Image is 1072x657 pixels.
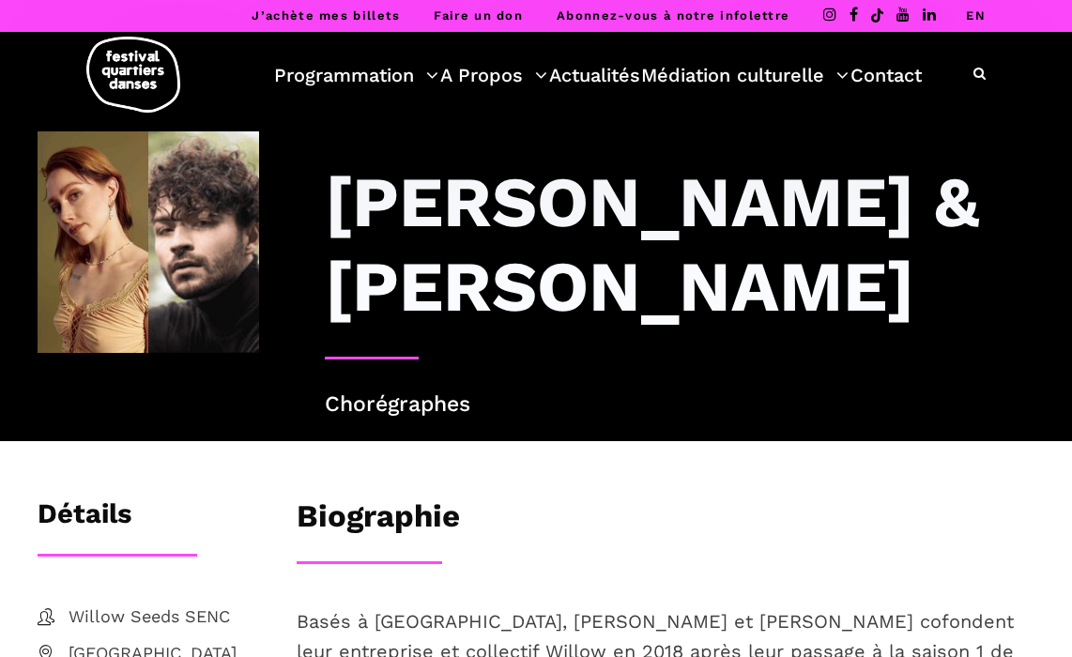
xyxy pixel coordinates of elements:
a: Faire un don [434,8,523,23]
a: A Propos [440,59,547,91]
img: Laura Perron & William-Nicolas Tanguay [38,131,259,353]
a: Actualités [549,59,640,91]
a: Contact [850,59,922,91]
a: Médiation culturelle [641,59,849,91]
a: Abonnez-vous à notre infolettre [557,8,789,23]
h3: Détails [38,497,131,544]
a: J’achète mes billets [252,8,400,23]
h3: Biographie [297,497,460,544]
span: Willow Seeds SENC [69,604,259,631]
h3: [PERSON_NAME] & [PERSON_NAME] [325,160,1035,328]
a: EN [966,8,986,23]
p: Chorégraphes [325,388,1035,422]
img: logo-fqd-med [86,37,180,113]
a: Programmation [274,59,438,91]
